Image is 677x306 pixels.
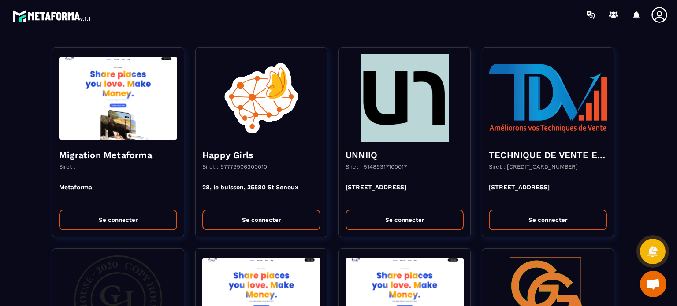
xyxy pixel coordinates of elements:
[489,184,607,203] p: [STREET_ADDRESS]
[59,184,177,203] p: Metaforma
[640,271,666,297] div: Ouvrir le chat
[202,54,320,142] img: funnel-background
[489,210,607,230] button: Se connecter
[489,163,578,170] p: Siret : [CREDIT_CARD_NUMBER]
[346,210,464,230] button: Se connecter
[59,163,75,170] p: Siret :
[59,149,177,161] h4: Migration Metaforma
[346,184,464,203] p: [STREET_ADDRESS]
[12,8,92,24] img: logo
[202,184,320,203] p: 28, le buisson, 35580 St Senoux
[346,54,464,142] img: funnel-background
[202,149,320,161] h4: Happy Girls
[346,149,464,161] h4: UNNIIQ
[59,210,177,230] button: Se connecter
[59,54,177,142] img: funnel-background
[489,54,607,142] img: funnel-background
[346,163,407,170] p: Siret : 51489317100017
[202,163,267,170] p: Siret : 97779906300010
[489,149,607,161] h4: TECHNIQUE DE VENTE EDITION
[202,210,320,230] button: Se connecter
